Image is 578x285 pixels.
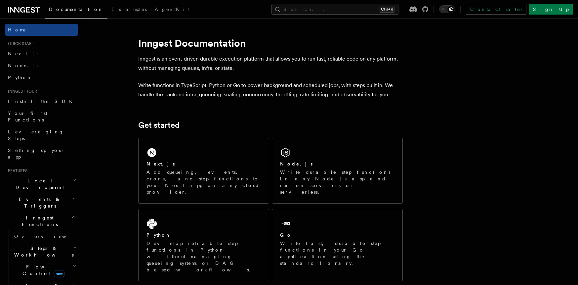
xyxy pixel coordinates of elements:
[5,71,78,83] a: Python
[138,81,403,99] p: Write functions in TypeScript, Python or Go to power background and scheduled jobs, with steps bu...
[5,196,72,209] span: Events & Triggers
[272,138,403,204] a: Node.jsWrite durable step functions in any Node.js app and run on servers or serverless.
[146,161,175,167] h2: Next.js
[5,89,37,94] span: Inngest tour
[138,54,403,73] p: Inngest is an event-driven durable execution platform that allows you to run fast, reliable code ...
[8,148,65,160] span: Setting up your app
[271,4,398,15] button: Search...Ctrl+K
[5,24,78,36] a: Home
[5,144,78,163] a: Setting up your app
[5,193,78,212] button: Events & Triggers
[111,7,147,12] span: Examples
[5,214,71,228] span: Inngest Functions
[146,240,261,273] p: Develop reliable step functions in Python without managing queueing systems or DAG based workflows.
[5,175,78,193] button: Local Development
[8,111,47,122] span: Your first Functions
[8,99,76,104] span: Install the SDK
[155,7,190,12] span: AgentKit
[138,138,269,204] a: Next.jsAdd queueing, events, crons, and step functions to your Next app on any cloud provider.
[8,51,39,56] span: Next.js
[45,2,107,19] a: Documentation
[8,129,64,141] span: Leveraging Steps
[12,263,73,277] span: Flow Control
[5,168,27,173] span: Features
[151,2,194,18] a: AgentKit
[12,245,74,258] span: Steps & Workflows
[5,95,78,107] a: Install the SDK
[138,120,180,130] a: Get started
[466,4,526,15] a: Contact sales
[529,4,573,15] a: Sign Up
[12,230,78,242] a: Overview
[5,212,78,230] button: Inngest Functions
[14,234,82,239] span: Overview
[280,232,292,238] h2: Go
[380,6,394,13] kbd: Ctrl+K
[107,2,151,18] a: Examples
[280,161,313,167] h2: Node.js
[5,126,78,144] a: Leveraging Steps
[8,63,39,68] span: Node.js
[280,240,394,266] p: Write fast, durable step functions in your Go application using the standard library.
[146,169,261,195] p: Add queueing, events, crons, and step functions to your Next app on any cloud provider.
[5,177,72,191] span: Local Development
[49,7,103,12] span: Documentation
[138,209,269,281] a: PythonDevelop reliable step functions in Python without managing queueing systems or DAG based wo...
[439,5,455,13] button: Toggle dark mode
[272,209,403,281] a: GoWrite fast, durable step functions in your Go application using the standard library.
[5,60,78,71] a: Node.js
[5,107,78,126] a: Your first Functions
[12,242,78,261] button: Steps & Workflows
[138,37,403,49] h1: Inngest Documentation
[8,26,26,33] span: Home
[5,48,78,60] a: Next.js
[8,75,32,80] span: Python
[5,41,34,46] span: Quick start
[280,169,394,195] p: Write durable step functions in any Node.js app and run on servers or serverless.
[54,270,64,277] span: new
[146,232,171,238] h2: Python
[12,261,78,279] button: Flow Controlnew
